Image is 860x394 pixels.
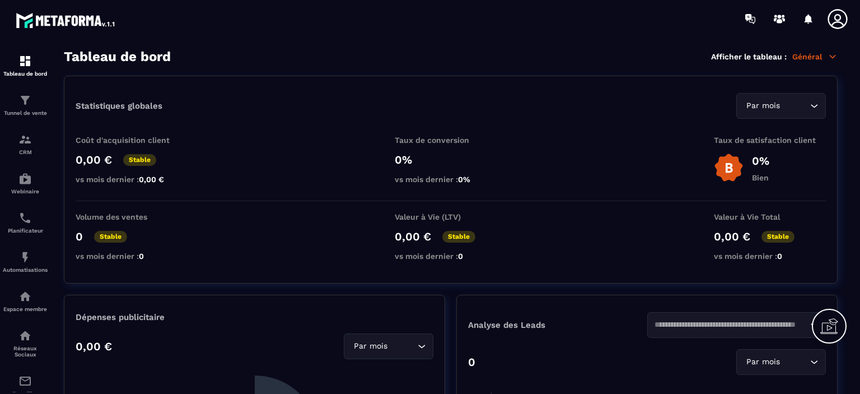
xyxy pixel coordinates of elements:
[777,252,782,261] span: 0
[714,230,750,243] p: 0,00 €
[18,374,32,388] img: email
[395,136,507,145] p: Taux de conversion
[468,320,647,330] p: Analyse des Leads
[344,333,433,359] div: Search for option
[3,85,48,124] a: formationformationTunnel de vente
[711,52,787,61] p: Afficher le tableau :
[3,228,48,234] p: Planificateur
[16,10,116,30] img: logo
[395,212,507,221] p: Valeur à Vie (LTV)
[792,52,838,62] p: Général
[390,340,415,353] input: Search for option
[714,212,826,221] p: Valeur à Vie Total
[18,172,32,186] img: automations
[3,267,48,273] p: Automatisations
[3,46,48,85] a: formationformationTableau de bord
[94,231,127,243] p: Stable
[468,355,475,369] p: 0
[3,149,48,155] p: CRM
[782,100,807,112] input: Search for option
[76,252,188,261] p: vs mois dernier :
[647,312,826,338] div: Search for option
[18,94,32,107] img: formation
[395,252,507,261] p: vs mois dernier :
[714,136,826,145] p: Taux de satisfaction client
[782,356,807,368] input: Search for option
[744,356,782,368] span: Par mois
[123,154,156,166] p: Stable
[714,153,744,183] img: b-badge-o.b3b20ee6.svg
[3,242,48,281] a: automationsautomationsAutomatisations
[752,154,769,168] p: 0%
[18,211,32,225] img: scheduler
[18,54,32,68] img: formation
[139,252,144,261] span: 0
[76,153,112,166] p: 0,00 €
[76,312,433,322] p: Dépenses publicitaire
[3,110,48,116] p: Tunnel de vente
[395,175,507,184] p: vs mois dernier :
[3,306,48,312] p: Espace membre
[18,251,32,264] img: automations
[18,290,32,303] img: automations
[76,212,188,221] p: Volume des ventes
[714,252,826,261] p: vs mois dernier :
[64,49,171,64] h3: Tableau de bord
[395,230,431,243] p: 0,00 €
[744,100,782,112] span: Par mois
[3,188,48,194] p: Webinaire
[458,252,463,261] span: 0
[3,321,48,366] a: social-networksocial-networkRéseaux Sociaux
[18,329,32,342] img: social-network
[752,173,769,182] p: Bien
[76,175,188,184] p: vs mois dernier :
[139,175,164,184] span: 0,00 €
[3,281,48,321] a: automationsautomationsEspace membre
[736,349,826,375] div: Search for option
[3,164,48,203] a: automationsautomationsWebinaire
[3,71,48,77] p: Tableau de bord
[655,319,808,331] input: Search for option
[395,153,507,166] p: 0%
[458,175,470,184] span: 0%
[76,230,83,243] p: 0
[76,101,162,111] p: Statistiques globales
[3,124,48,164] a: formationformationCRM
[761,231,794,243] p: Stable
[736,93,826,119] div: Search for option
[351,340,390,353] span: Par mois
[3,345,48,358] p: Réseaux Sociaux
[442,231,475,243] p: Stable
[76,340,112,353] p: 0,00 €
[18,133,32,146] img: formation
[76,136,188,145] p: Coût d'acquisition client
[3,203,48,242] a: schedulerschedulerPlanificateur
